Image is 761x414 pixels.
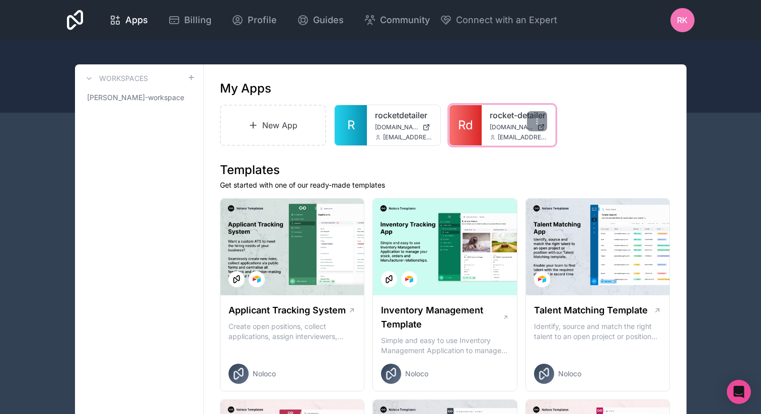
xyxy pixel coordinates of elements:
[456,13,557,27] span: Connect with an Expert
[83,72,148,85] a: Workspaces
[558,369,581,379] span: Noloco
[458,117,473,133] span: Rd
[125,13,148,27] span: Apps
[335,105,367,145] a: R
[440,13,557,27] button: Connect with an Expert
[375,109,432,121] a: rocketdetailer
[381,336,509,356] p: Simple and easy to use Inventory Management Application to manage your stock, orders and Manufact...
[375,123,432,131] a: [DOMAIN_NAME]
[184,13,211,27] span: Billing
[383,133,432,141] span: [EMAIL_ADDRESS][DOMAIN_NAME]
[220,180,670,190] p: Get started with one of our ready-made templates
[380,13,430,27] span: Community
[289,9,352,31] a: Guides
[538,275,546,283] img: Airtable Logo
[223,9,285,31] a: Profile
[677,14,688,26] span: RK
[253,369,276,379] span: Noloco
[727,380,751,404] div: Open Intercom Messenger
[83,89,195,107] a: [PERSON_NAME]-workspace
[490,123,533,131] span: [DOMAIN_NAME]
[449,105,482,145] a: Rd
[160,9,219,31] a: Billing
[313,13,344,27] span: Guides
[99,73,148,84] h3: Workspaces
[220,105,327,146] a: New App
[356,9,438,31] a: Community
[381,303,502,332] h1: Inventory Management Template
[534,321,662,342] p: Identify, source and match the right talent to an open project or position with our Talent Matchi...
[498,133,547,141] span: [EMAIL_ADDRESS][DOMAIN_NAME]
[253,275,261,283] img: Airtable Logo
[534,303,648,317] h1: Talent Matching Template
[405,369,428,379] span: Noloco
[248,13,277,27] span: Profile
[347,117,355,133] span: R
[405,275,413,283] img: Airtable Logo
[490,123,547,131] a: [DOMAIN_NAME]
[101,9,156,31] a: Apps
[229,321,356,342] p: Create open positions, collect applications, assign interviewers, centralise candidate feedback a...
[375,123,418,131] span: [DOMAIN_NAME]
[490,109,547,121] a: rocket-detailer
[229,303,346,317] h1: Applicant Tracking System
[220,162,670,178] h1: Templates
[220,80,271,97] h1: My Apps
[87,93,184,103] span: [PERSON_NAME]-workspace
